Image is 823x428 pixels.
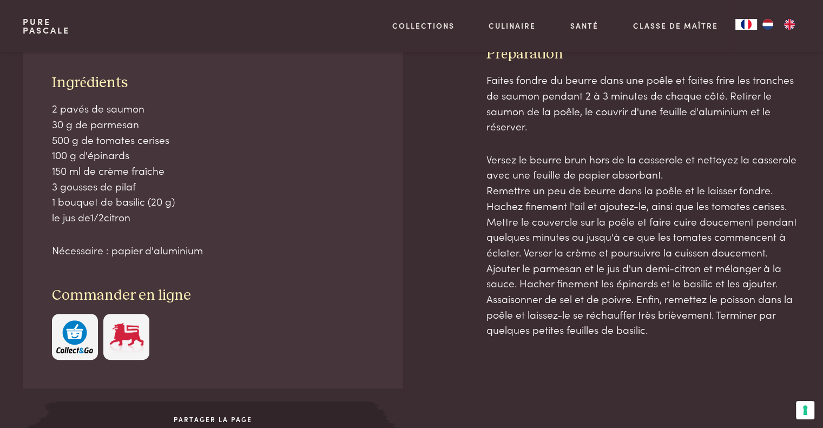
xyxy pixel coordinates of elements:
a: Culinaire [489,20,536,31]
a: Santé [570,20,598,31]
img: Delhaize [108,320,145,353]
a: EN [779,19,800,30]
p: 2 pavés de saumon 30 g de parmesan 500 g de tomates cerises 100 g d'épinards 150 ml de crème fraî... [52,101,374,225]
p: Nécessaire : papier d'aluminium [52,242,374,258]
ul: Language list [757,19,800,30]
span: Partager la page [56,414,369,424]
h3: Commander en ligne [52,286,374,305]
a: NL [757,19,779,30]
a: Collections [392,20,455,31]
span: 1/2citron [90,209,130,224]
p: Versez le beurre brun hors de la casserole et nettoyez la casserole avec une feuille de papier ab... [486,152,800,338]
a: PurePascale [23,17,70,35]
a: FR [735,19,757,30]
aside: Language selected: Français [735,19,800,30]
a: Classe de maître [633,20,718,31]
img: c308188babc36a3a401bcb5cb7e020f4d5ab42f7cacd8327e500463a43eeb86c.svg [56,320,93,353]
p: Faites fondre du beurre dans une poêle et faites frire les tranches de saumon pendant 2 à 3 minut... [486,72,800,134]
button: Vos préférences en matière de consentement pour les technologies de suivi [796,401,814,419]
h3: Préparation [486,45,800,64]
div: Language [735,19,757,30]
span: Ingrédients [52,75,128,90]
